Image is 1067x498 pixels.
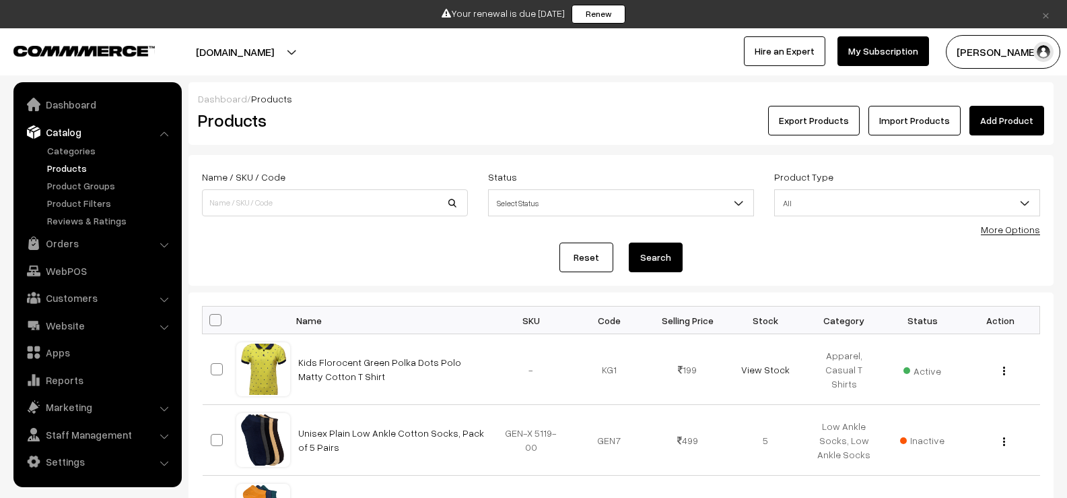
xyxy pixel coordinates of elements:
a: Hire an Expert [744,36,825,66]
th: Selling Price [648,307,726,334]
a: Dashboard [198,93,247,104]
td: 5 [726,405,804,476]
span: Select Status [488,189,754,216]
th: Action [961,307,1039,334]
a: Catalog [17,120,177,144]
th: Stock [726,307,804,334]
a: Product Groups [44,179,177,193]
a: WebPOS [17,259,177,283]
a: Customers [17,286,177,310]
td: Low Ankle Socks, Low Ankle Socks [805,405,883,476]
a: Settings [17,449,177,474]
label: Name / SKU / Code [202,170,285,184]
img: COMMMERCE [13,46,155,56]
a: My Subscription [837,36,929,66]
a: Products [44,161,177,175]
button: Export Products [768,106,860,135]
a: Apps [17,340,177,365]
span: All [775,191,1039,215]
th: Name [290,307,492,334]
th: SKU [492,307,570,334]
a: Categories [44,144,177,158]
td: 199 [648,334,726,405]
a: COMMMERCE [13,42,131,58]
img: user [1033,42,1054,62]
a: Renew [572,5,625,24]
th: Category [805,307,883,334]
label: Status [488,170,517,184]
a: Add Product [969,106,1044,135]
a: Reports [17,368,177,392]
label: Product Type [774,170,833,184]
a: Orders [17,231,177,255]
th: Code [570,307,648,334]
img: Menu [1003,437,1005,446]
div: / [198,92,1044,106]
button: Search [629,243,683,272]
button: [PERSON_NAME] [946,35,1060,69]
input: Name / SKU / Code [202,189,468,216]
td: GEN-X 5119-00 [492,405,570,476]
a: Product Filters [44,196,177,210]
a: Unisex Plain Low Ankle Cotton Socks, Pack of 5 Pairs [298,427,484,453]
a: More Options [981,224,1040,235]
span: Active [903,361,941,378]
td: Apparel, Casual T Shirts [805,334,883,405]
a: Website [17,313,177,338]
td: - [492,334,570,405]
td: GEN7 [570,405,648,476]
a: Dashboard [17,92,177,117]
span: Products [251,93,292,104]
a: Reviews & Ratings [44,214,177,228]
td: 499 [648,405,726,476]
div: Your renewal is due [DATE] [5,5,1062,24]
a: Marketing [17,395,177,419]
td: KG1 [570,334,648,405]
th: Status [883,307,961,334]
a: Import Products [868,106,961,135]
h2: Products [198,110,467,131]
span: All [774,189,1040,216]
a: Kids Florocent Green Polka Dots Polo Matty Cotton T Shirt [298,356,461,382]
a: View Stock [741,364,790,375]
a: Reset [559,243,613,272]
a: Staff Management [17,423,177,447]
a: × [1037,6,1055,22]
img: Menu [1003,367,1005,375]
span: Inactive [900,433,944,447]
button: [DOMAIN_NAME] [149,35,321,69]
span: Select Status [489,191,753,215]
